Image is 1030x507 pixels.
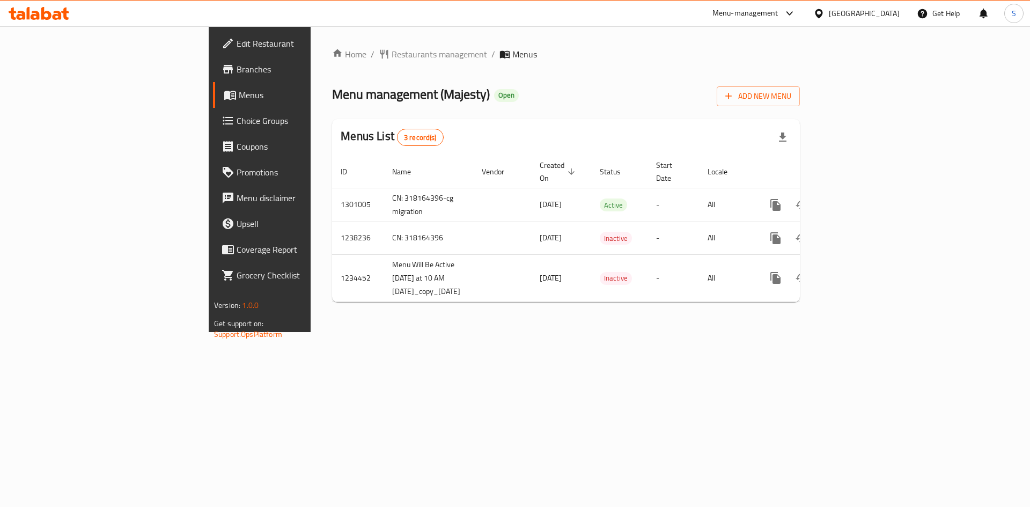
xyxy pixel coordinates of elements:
[384,222,473,254] td: CN: 318164396
[600,272,632,284] span: Inactive
[242,298,259,312] span: 1.0.0
[540,271,562,285] span: [DATE]
[332,82,490,106] span: Menu management ( Majesty )
[213,159,381,185] a: Promotions
[213,82,381,108] a: Menus
[699,188,754,222] td: All
[763,192,789,218] button: more
[482,165,518,178] span: Vendor
[600,232,632,245] span: Inactive
[512,48,537,61] span: Menus
[213,185,381,211] a: Menu disclaimer
[789,265,814,291] button: Change Status
[708,165,741,178] span: Locale
[1012,8,1016,19] span: S
[237,37,372,50] span: Edit Restaurant
[540,159,578,185] span: Created On
[379,48,487,61] a: Restaurants management
[656,159,686,185] span: Start Date
[341,165,361,178] span: ID
[600,199,627,211] span: Active
[239,89,372,101] span: Menus
[213,237,381,262] a: Coverage Report
[213,262,381,288] a: Grocery Checklist
[214,317,263,330] span: Get support on:
[237,217,372,230] span: Upsell
[237,192,372,204] span: Menu disclaimer
[213,108,381,134] a: Choice Groups
[213,211,381,237] a: Upsell
[494,89,519,102] div: Open
[237,269,372,282] span: Grocery Checklist
[237,140,372,153] span: Coupons
[754,156,874,188] th: Actions
[214,298,240,312] span: Version:
[648,222,699,254] td: -
[648,188,699,222] td: -
[540,231,562,245] span: [DATE]
[237,114,372,127] span: Choice Groups
[237,166,372,179] span: Promotions
[829,8,900,19] div: [GEOGRAPHIC_DATA]
[712,7,778,20] div: Menu-management
[717,86,800,106] button: Add New Menu
[763,225,789,251] button: more
[332,48,800,61] nav: breadcrumb
[332,156,874,302] table: enhanced table
[789,225,814,251] button: Change Status
[237,63,372,76] span: Branches
[214,327,282,341] a: Support.OpsPlatform
[699,222,754,254] td: All
[491,48,495,61] li: /
[213,31,381,56] a: Edit Restaurant
[213,56,381,82] a: Branches
[789,192,814,218] button: Change Status
[600,272,632,285] div: Inactive
[648,254,699,302] td: -
[397,129,444,146] div: Total records count
[725,90,791,103] span: Add New Menu
[341,128,443,146] h2: Menus List
[494,91,519,100] span: Open
[699,254,754,302] td: All
[213,134,381,159] a: Coupons
[392,48,487,61] span: Restaurants management
[770,124,796,150] div: Export file
[237,243,372,256] span: Coverage Report
[540,197,562,211] span: [DATE]
[398,133,443,143] span: 3 record(s)
[600,165,635,178] span: Status
[384,254,473,302] td: Menu Will Be Active [DATE] at 10 AM [DATE]_copy_[DATE]
[392,165,425,178] span: Name
[763,265,789,291] button: more
[384,188,473,222] td: CN: 318164396-cg migration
